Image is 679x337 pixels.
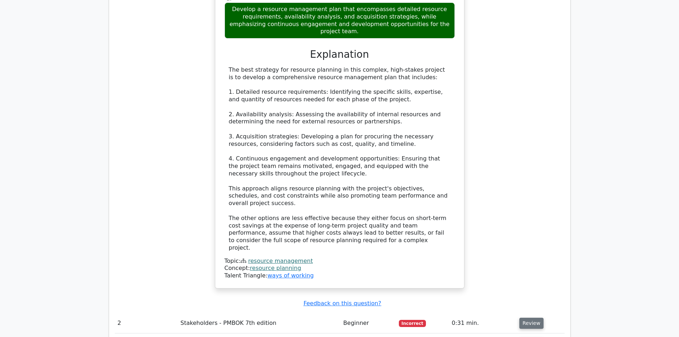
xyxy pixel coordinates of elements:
[225,257,455,265] div: Topic:
[399,320,426,327] span: Incorrect
[303,300,381,307] a: Feedback on this question?
[248,257,313,264] a: resource management
[340,313,396,333] td: Beginner
[250,265,301,271] a: resource planning
[519,318,544,329] button: Review
[229,48,451,61] h3: Explanation
[225,2,455,39] div: Develop a resource management plan that encompasses detailed resource requirements, availability ...
[225,265,455,272] div: Concept:
[229,66,451,252] div: The best strategy for resource planning in this complex, high-stakes project is to develop a comp...
[178,313,340,333] td: Stakeholders - PMBOK 7th edition
[115,313,178,333] td: 2
[449,313,516,333] td: 0:31 min.
[267,272,314,279] a: ways of working
[225,257,455,280] div: Talent Triangle:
